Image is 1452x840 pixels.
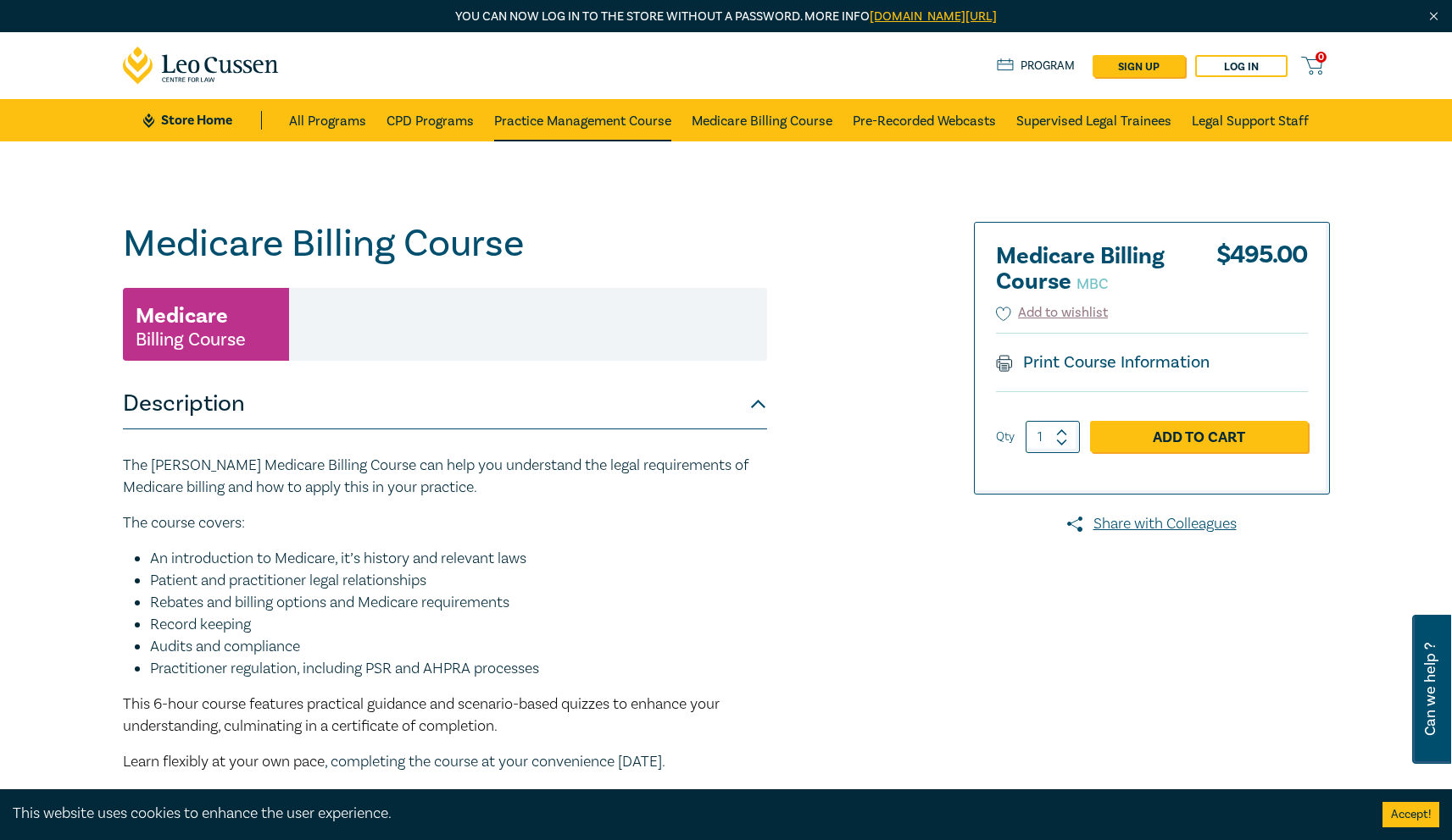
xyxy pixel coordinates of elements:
a: Supervised Legal Trainees [1016,99,1171,141]
li: Record keeping [150,614,767,636]
p: Don’t miss this opportunity to enhance your knowledge and skills to work within the Medicare system. [123,787,767,831]
a: [DOMAIN_NAME][URL] [870,8,997,25]
li: Rebates and billing options and Medicare requirements [150,592,767,614]
a: Log in [1195,55,1288,77]
h3: Medicare [136,301,228,331]
li: Patient and practitioner legal relationships [150,570,767,592]
li: Audits and compliance [150,636,767,658]
label: Qty [996,428,1015,446]
h2: Medicare Billing Course [996,244,1182,295]
a: Add to Cart [1090,421,1308,453]
a: CPD Programs [387,99,474,141]
a: Share with Colleagues [974,513,1330,535]
a: Medicare Billing Course [692,99,832,141]
a: Practice Management Course [494,99,671,141]
a: Legal Support Staff [1192,99,1309,141]
p: , completing the course at your convenience [DATE]. [123,751,767,773]
button: Accept cookies [1382,802,1439,827]
a: Print Course Information [996,351,1210,373]
span: Can we help ? [1422,625,1438,754]
a: Program [997,57,1076,75]
button: Add to wishlist [996,303,1109,323]
button: Description [123,379,767,429]
p: The [PERSON_NAME] Medicare Billing Course can help you understand the legal requirements of Medic... [123,455,767,499]
span: This 6-hour course features practical guidance and scenario-based quizzes to enhance your underst... [123,694,720,736]
a: sign up [1093,55,1185,77]
span: 0 [1316,52,1327,63]
input: 1 [1026,421,1080,453]
p: The course covers: [123,512,767,534]
h1: Medicare Billing Course [123,222,767,266]
a: Pre-Recorded Webcasts [853,99,996,141]
a: Store Home [143,111,261,130]
div: $ 495.00 [1216,244,1308,303]
small: Billing Course [136,331,246,348]
p: You can now log in to the store without a password. More info [123,8,1330,26]
li: An introduction to Medicare, it’s history and relevant laws [150,548,767,570]
small: MBC [1076,274,1108,294]
img: Close [1427,9,1441,24]
a: All Programs [289,99,366,141]
div: This website uses cookies to enhance the user experience. [13,803,1357,825]
li: Practitioner regulation, including PSR and AHPRA processes [150,658,767,680]
span: Learn flexibly at your own pace [123,752,325,771]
